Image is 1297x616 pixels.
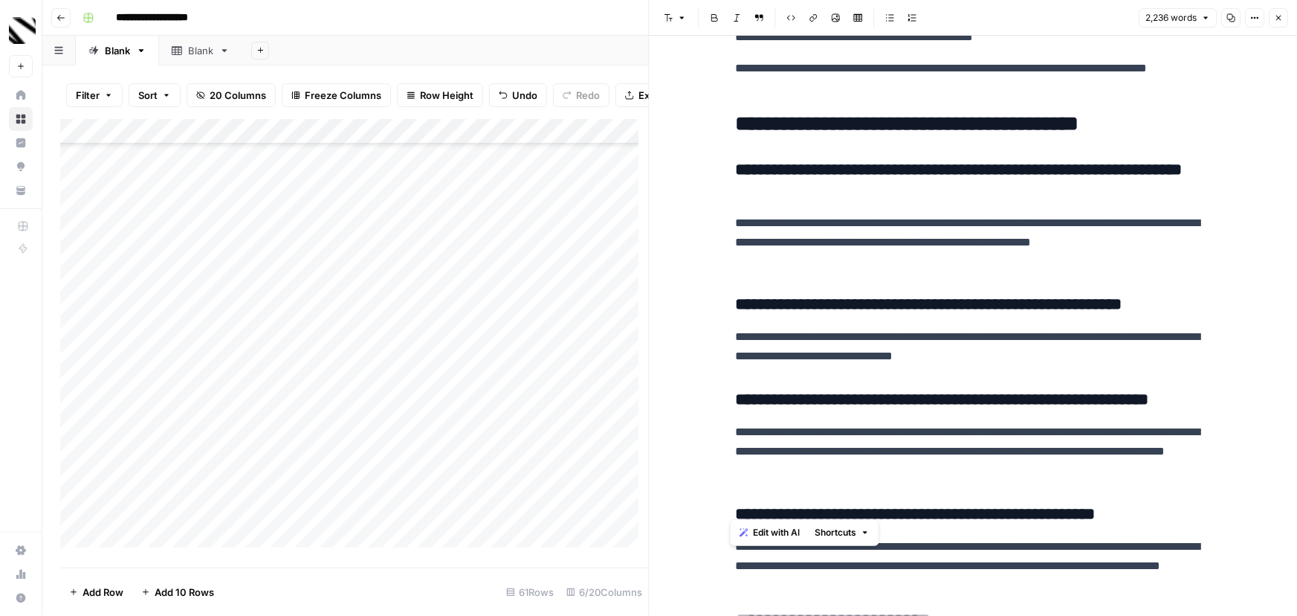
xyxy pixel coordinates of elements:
span: Edit with AI [753,526,800,539]
a: Home [9,83,33,107]
button: Add 10 Rows [132,580,223,604]
button: Filter [66,83,123,107]
a: Usage [9,562,33,586]
button: Help + Support [9,586,33,610]
button: Row Height [397,83,483,107]
span: Filter [76,88,100,103]
button: Add Row [60,580,132,604]
span: Export CSV [638,88,691,103]
button: 2,236 words [1139,8,1217,28]
span: Add Row [83,585,123,600]
a: Your Data [9,179,33,202]
a: Opportunities [9,155,33,179]
div: Blank [105,43,130,58]
span: Sort [138,88,158,103]
button: Sort [129,83,181,107]
button: Edit with AI [734,523,806,542]
span: Shortcuts [815,526,856,539]
img: Canyon Logo [9,17,36,44]
span: Add 10 Rows [155,585,214,600]
span: 20 Columns [210,88,266,103]
span: Row Height [420,88,473,103]
a: Settings [9,539,33,562]
div: Blank [188,43,213,58]
div: 6/20 Columns [560,580,649,604]
a: Insights [9,131,33,155]
a: Blank [76,36,159,65]
span: Redo [576,88,600,103]
button: Export CSV [615,83,701,107]
a: Blank [159,36,242,65]
button: Shortcuts [809,523,876,542]
button: 20 Columns [187,83,276,107]
span: 2,236 words [1145,11,1197,25]
div: 61 Rows [500,580,560,604]
button: Undo [489,83,547,107]
span: Freeze Columns [305,88,381,103]
button: Redo [553,83,609,107]
span: Undo [512,88,537,103]
button: Freeze Columns [282,83,391,107]
a: Browse [9,107,33,131]
button: Workspace: Canyon [9,12,33,49]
